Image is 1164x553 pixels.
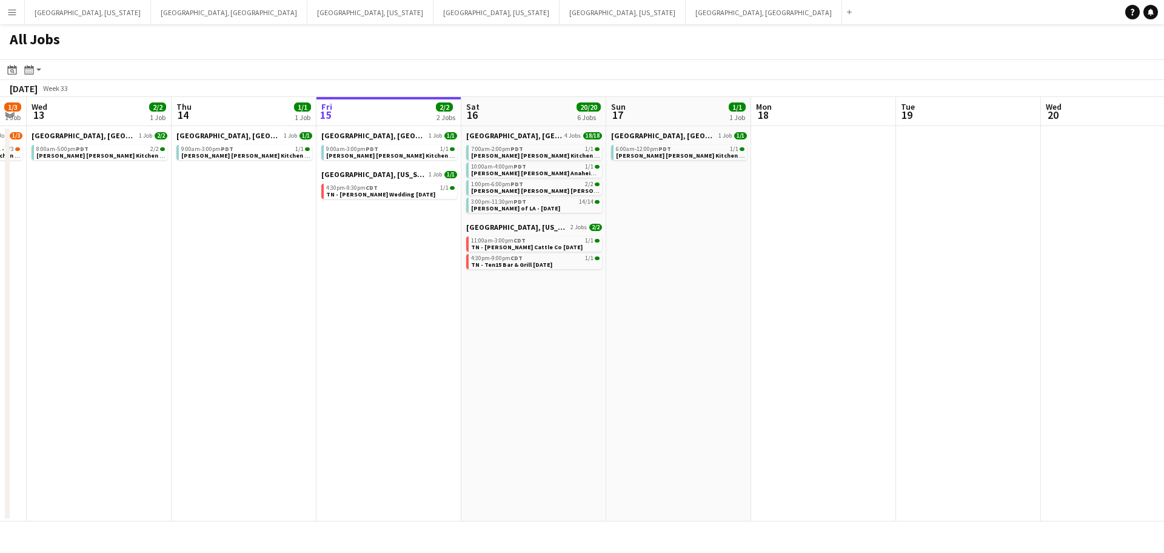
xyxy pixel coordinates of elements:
a: 8:00am-5:00pmPDT2/2[PERSON_NAME] [PERSON_NAME] Kitchen [DATE] [36,145,165,159]
span: 1/1 [729,102,746,112]
span: OC - Sally Ann Kitchen 8.14.25 [181,152,324,159]
span: CDT [510,254,523,262]
button: [GEOGRAPHIC_DATA], [GEOGRAPHIC_DATA] [151,1,307,24]
span: 1/1 [440,146,449,152]
span: 1/1 [734,132,747,139]
span: 1/1 [595,147,600,151]
span: Los Angeles, CA [611,131,716,140]
span: 2/2 [595,183,600,186]
span: 1/3 [10,132,22,139]
span: 1/1 [585,146,594,152]
span: 20 [1044,108,1062,122]
span: 1/1 [299,132,312,139]
span: Nashville, Tennessee [321,170,426,179]
a: [GEOGRAPHIC_DATA], [GEOGRAPHIC_DATA]1 Job1/1 [611,131,747,140]
button: [GEOGRAPHIC_DATA], [US_STATE] [433,1,560,24]
span: TN - Ten15 Bar & Grill 8.16.25 [471,261,552,269]
span: 1/1 [595,165,600,169]
span: 1/3 [15,147,20,151]
span: 14 [175,108,192,122]
a: 4:30pm-9:00pmCDT1/1TN - Ten15 Bar & Grill [DATE] [471,254,600,268]
span: 2/2 [436,102,453,112]
span: PDT [366,145,378,153]
span: 2/2 [150,146,159,152]
a: [GEOGRAPHIC_DATA], [GEOGRAPHIC_DATA]4 Jobs18/18 [466,131,602,140]
span: 18/18 [583,132,602,139]
span: TN - Faith Wilken Wedding 8.15.25 [326,190,435,198]
button: [GEOGRAPHIC_DATA], [US_STATE] [25,1,151,24]
a: [GEOGRAPHIC_DATA], [GEOGRAPHIC_DATA]1 Job1/1 [176,131,312,140]
span: Los Angeles, CA [176,131,281,140]
a: 9:00am-3:00pmPDT1/1[PERSON_NAME] [PERSON_NAME] Kitchen [DATE] [326,145,455,159]
span: 3:00pm-11:30pm [471,199,526,205]
span: 1/1 [585,255,594,261]
span: Thu [176,101,192,112]
a: 3:00pm-11:30pmPDT14/14[PERSON_NAME] of LA - [DATE] [471,198,600,212]
span: 1/1 [585,238,594,244]
a: 7:00am-2:00pmPDT1/1[PERSON_NAME] [PERSON_NAME] Kitchen [DATE] [471,145,600,159]
span: TN - Semler Cattle Co 8.16.25 [471,243,583,251]
span: Week 33 [40,84,70,93]
span: 15 [319,108,332,122]
span: PDT [513,163,526,170]
span: 1/1 [294,102,311,112]
span: 17 [609,108,626,122]
span: OC - Sally Ann Kitchen 8.15.25 [326,152,469,159]
div: [GEOGRAPHIC_DATA], [GEOGRAPHIC_DATA]1 Job1/19:00am-3:00pmPDT1/1[PERSON_NAME] [PERSON_NAME] Kitche... [176,131,312,163]
span: LA - Ebell of LA - 8.16.25 [471,204,560,212]
span: OC - Sally Ann Kitchen 8.16.25 [471,152,614,159]
span: Wed [1046,101,1062,112]
span: PDT [76,145,89,153]
span: 1 Job [718,132,732,139]
span: 11:00am-3:00pm [471,238,526,244]
div: [GEOGRAPHIC_DATA], [GEOGRAPHIC_DATA]1 Job2/28:00am-5:00pmPDT2/2[PERSON_NAME] [PERSON_NAME] Kitche... [32,131,167,163]
span: 13 [30,108,47,122]
span: 16 [464,108,480,122]
span: 1 Job [139,132,152,139]
span: PDT [221,145,233,153]
span: 1/1 [730,146,738,152]
div: 1 Job [295,113,310,122]
span: Nashville, Tennessee [466,223,568,232]
span: 14/14 [595,200,600,204]
span: OC - Sally Ann Yorba Linda 8.16.25 [471,187,640,195]
a: 10:00am-4:00pmPDT1/1[PERSON_NAME] [PERSON_NAME] Anaheim [DATE] [471,163,600,176]
span: 1/1 [595,256,600,260]
span: PDT [658,145,671,153]
span: 8:00am-5:00pm [36,146,89,152]
div: [DATE] [10,82,38,95]
a: [GEOGRAPHIC_DATA], [US_STATE]2 Jobs2/2 [466,223,602,232]
a: 9:00am-3:00pmPDT1/1[PERSON_NAME] [PERSON_NAME] Kitchen [DATE] [181,145,310,159]
span: Sat [466,101,480,112]
span: 2/2 [585,181,594,187]
div: [GEOGRAPHIC_DATA], [GEOGRAPHIC_DATA]1 Job1/16:00am-12:00pmPDT1/1[PERSON_NAME] [PERSON_NAME] Kitch... [611,131,747,163]
span: 1/1 [444,171,457,178]
span: 18 [754,108,772,122]
span: 1/1 [595,239,600,243]
a: 11:00am-3:00pmCDT1/1TN - [PERSON_NAME] Cattle Co [DATE] [471,236,600,250]
span: 2/2 [589,224,602,231]
span: 20/20 [577,102,601,112]
span: 1/1 [440,185,449,191]
span: 19 [899,108,915,122]
span: 1/1 [450,147,455,151]
span: 6:00am-12:00pm [616,146,671,152]
span: PDT [510,180,523,188]
a: [GEOGRAPHIC_DATA], [GEOGRAPHIC_DATA]1 Job2/2 [32,131,167,140]
span: 1/1 [585,164,594,170]
span: CDT [366,184,378,192]
a: [GEOGRAPHIC_DATA], [GEOGRAPHIC_DATA]1 Job1/1 [321,131,457,140]
span: 14/14 [579,199,594,205]
span: 9:00am-3:00pm [181,146,233,152]
span: OC - Sally Ann Kitchen 8.13.25 [36,152,179,159]
button: [GEOGRAPHIC_DATA], [US_STATE] [560,1,686,24]
div: [GEOGRAPHIC_DATA], [US_STATE]2 Jobs2/211:00am-3:00pmCDT1/1TN - [PERSON_NAME] Cattle Co [DATE]4:30... [466,223,602,272]
span: 10:00am-4:00pm [471,164,526,170]
span: Mon [756,101,772,112]
span: Sun [611,101,626,112]
span: PDT [513,198,526,206]
span: 2/2 [149,102,166,112]
span: 1/1 [450,186,455,190]
span: Los Angeles, CA [32,131,136,140]
div: 1 Job [150,113,166,122]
